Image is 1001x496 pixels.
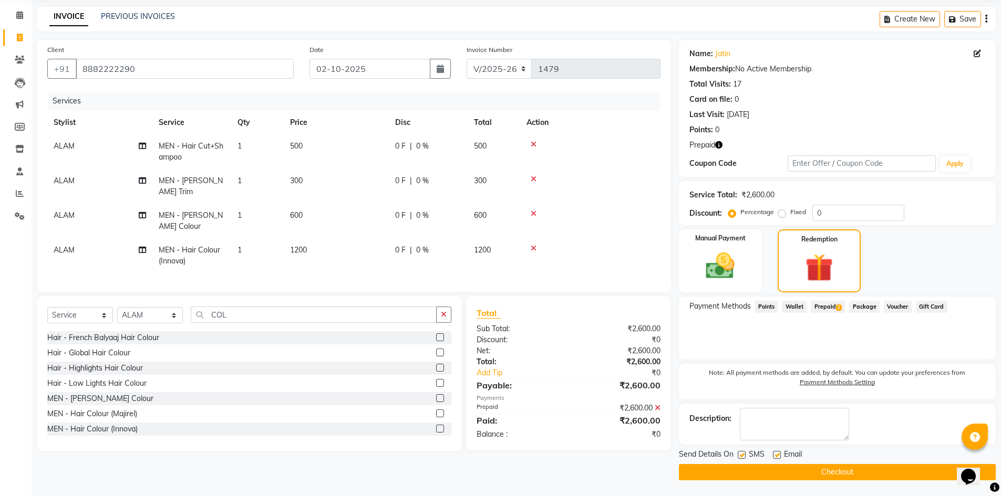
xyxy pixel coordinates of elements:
[477,394,660,403] div: Payments
[395,141,406,152] span: 0 F
[410,210,412,221] span: |
[290,141,303,151] span: 500
[48,91,668,111] div: Services
[416,210,429,221] span: 0 %
[749,449,765,462] span: SMS
[47,347,130,358] div: Hair - Global Hair Colour
[468,111,520,134] th: Total
[733,79,741,90] div: 17
[54,210,75,220] span: ALAM
[395,210,406,221] span: 0 F
[474,176,487,185] span: 300
[47,45,64,55] label: Client
[880,11,940,27] button: Create New
[47,424,138,435] div: MEN - Hair Colour (Innova)
[469,379,569,392] div: Payable:
[54,141,75,151] span: ALAM
[238,245,242,255] span: 1
[689,109,725,120] div: Last Visit:
[47,393,153,404] div: MEN - [PERSON_NAME] Colour
[47,363,143,374] div: Hair - Highlights Hair Colour
[47,378,147,389] div: Hair - Low Lights Hair Colour
[679,464,996,480] button: Checkout
[389,111,468,134] th: Disc
[467,45,512,55] label: Invoice Number
[469,367,585,378] a: Add Tip
[569,334,668,345] div: ₹0
[740,207,774,217] label: Percentage
[159,176,223,196] span: MEN - [PERSON_NAME] Trim
[836,304,842,311] span: 2
[800,377,875,387] label: Payment Methods Setting
[689,413,731,424] div: Description:
[689,368,985,391] label: Note: All payment methods are added, by default. You can update your preferences from
[474,245,491,255] span: 1200
[290,176,303,185] span: 300
[477,308,501,319] span: Total
[290,245,307,255] span: 1200
[689,94,732,105] div: Card on file:
[191,307,437,323] input: Search or Scan
[695,234,746,243] label: Manual Payment
[689,158,788,169] div: Coupon Code
[788,155,936,172] input: Enter Offer / Coupon Code
[474,141,487,151] span: 500
[689,48,713,59] div: Name:
[309,45,324,55] label: Date
[238,176,242,185] span: 1
[784,449,802,462] span: Email
[569,323,668,334] div: ₹2,600.00
[474,210,487,220] span: 600
[238,210,242,220] span: 1
[101,12,175,21] a: PREVIOUS INVOICES
[689,64,735,75] div: Membership:
[569,403,668,414] div: ₹2,600.00
[47,111,152,134] th: Stylist
[916,301,947,313] span: Gift Card
[159,210,223,231] span: MEN - [PERSON_NAME] Colour
[715,124,719,135] div: 0
[585,367,668,378] div: ₹0
[54,245,75,255] span: ALAM
[569,356,668,367] div: ₹2,600.00
[290,210,303,220] span: 600
[469,403,569,414] div: Prepaid
[940,156,970,172] button: Apply
[76,59,294,79] input: Search by Name/Mobile/Email/Code
[238,141,242,151] span: 1
[679,449,734,462] span: Send Details On
[159,245,220,266] span: MEN - Hair Colour (Innova)
[159,141,223,162] span: MEN - Hair Cut+Shampoo
[416,245,429,256] span: 0 %
[569,414,668,427] div: ₹2,600.00
[469,429,569,440] div: Balance :
[801,235,838,244] label: Redemption
[47,408,137,419] div: MEN - Hair Colour (Majirel)
[416,141,429,152] span: 0 %
[569,379,668,392] div: ₹2,600.00
[520,111,661,134] th: Action
[49,7,88,26] a: INVOICE
[152,111,231,134] th: Service
[849,301,880,313] span: Package
[727,109,749,120] div: [DATE]
[957,454,990,486] iframe: chat widget
[689,208,722,219] div: Discount:
[689,79,731,90] div: Total Visits:
[47,332,159,343] div: Hair - French Balyaaj Hair Colour
[469,345,569,356] div: Net:
[469,356,569,367] div: Total:
[54,176,75,185] span: ALAM
[689,301,751,312] span: Payment Methods
[284,111,389,134] th: Price
[782,301,807,313] span: Wallet
[410,175,412,186] span: |
[884,301,912,313] span: Voucher
[689,189,737,200] div: Service Total:
[569,429,668,440] div: ₹0
[231,111,284,134] th: Qty
[689,124,713,135] div: Points:
[755,301,778,313] span: Points
[811,301,845,313] span: Prepaid
[569,345,668,356] div: ₹2,600.00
